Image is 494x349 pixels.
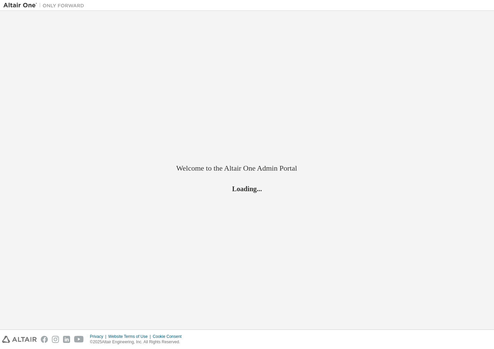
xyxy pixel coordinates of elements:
[41,336,48,343] img: facebook.svg
[52,336,59,343] img: instagram.svg
[176,184,318,193] h2: Loading...
[63,336,70,343] img: linkedin.svg
[74,336,84,343] img: youtube.svg
[3,2,88,9] img: Altair One
[2,336,37,343] img: altair_logo.svg
[176,164,318,173] h2: Welcome to the Altair One Admin Portal
[153,334,185,339] div: Cookie Consent
[90,339,186,345] p: © 2025 Altair Engineering, Inc. All Rights Reserved.
[108,334,153,339] div: Website Terms of Use
[90,334,108,339] div: Privacy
